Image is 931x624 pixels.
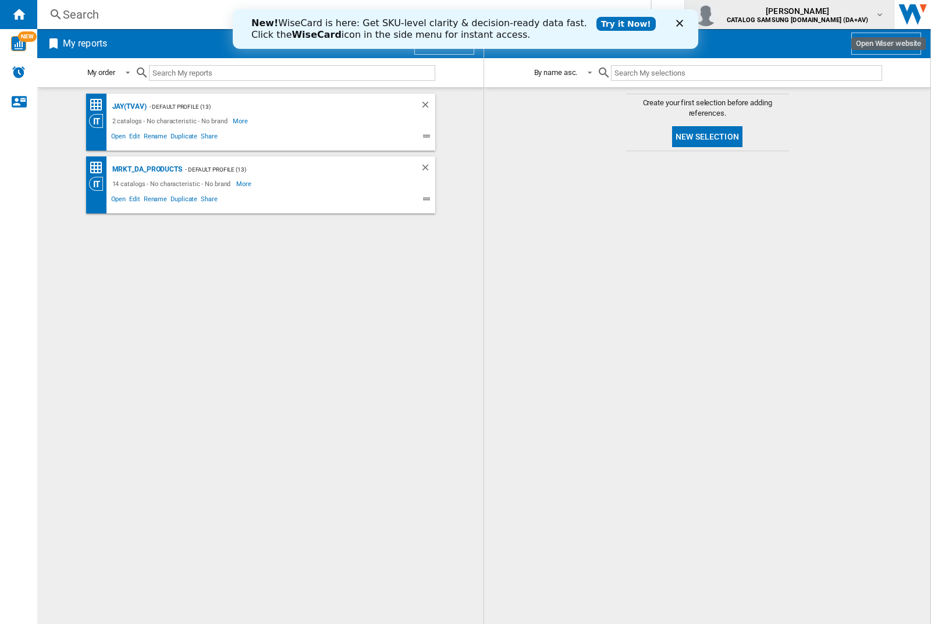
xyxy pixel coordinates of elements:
[109,162,182,177] div: MRKT_DA_PRODUCTS
[199,131,219,145] span: Share
[147,99,397,114] div: - Default profile (13)
[109,194,128,208] span: Open
[89,177,109,191] div: Category View
[89,114,109,128] div: Category View
[149,65,435,81] input: Search My reports
[87,68,115,77] div: My order
[236,177,253,191] span: More
[63,6,620,23] div: Search
[443,10,455,17] div: Close
[12,65,26,79] img: alerts-logo.svg
[142,194,169,208] span: Rename
[694,3,717,26] img: profile.jpg
[727,16,868,24] b: CATALOG SAMSUNG [DOMAIN_NAME] (DA+AV)
[89,161,109,175] div: Price Matrix
[233,114,250,128] span: More
[727,5,868,17] span: [PERSON_NAME]
[420,162,435,177] div: Delete
[109,99,147,114] div: JAY(TVAV)
[420,99,435,114] div: Delete
[199,194,219,208] span: Share
[233,9,698,49] iframe: Intercom live chat banner
[611,65,882,81] input: Search My selections
[169,131,199,145] span: Duplicate
[142,131,169,145] span: Rename
[182,162,397,177] div: - Default profile (13)
[626,98,789,119] span: Create your first selection before adding references.
[61,33,109,55] h2: My reports
[18,31,37,42] span: NEW
[109,131,128,145] span: Open
[851,33,921,55] button: New selection
[534,68,578,77] div: By name asc.
[127,194,142,208] span: Edit
[169,194,199,208] span: Duplicate
[89,98,109,112] div: Price Matrix
[109,114,233,128] div: 2 catalogs - No characteristic - No brand
[127,131,142,145] span: Edit
[109,177,237,191] div: 14 catalogs - No characteristic - No brand
[11,36,26,51] img: wise-card.svg
[672,126,742,147] button: New selection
